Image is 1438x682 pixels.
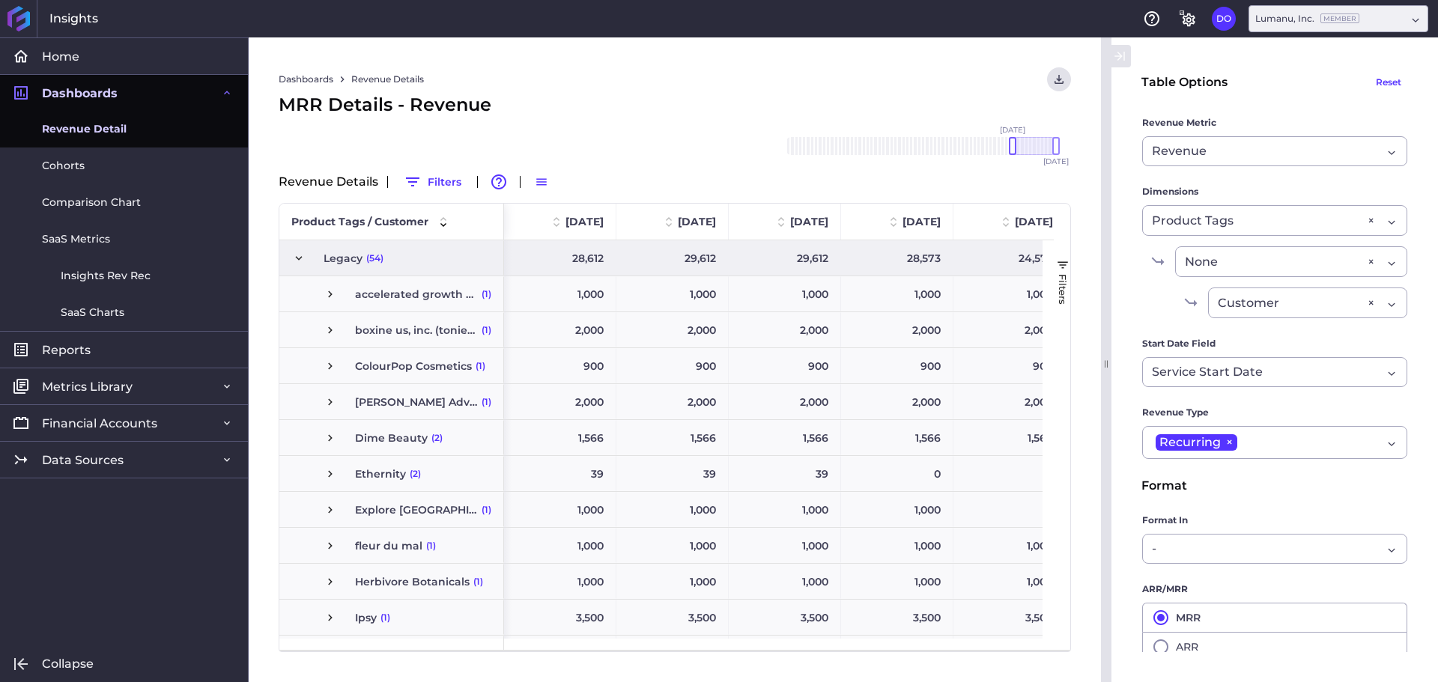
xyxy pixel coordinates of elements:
[953,492,1066,527] div: 0
[1142,632,1407,662] button: ARR
[729,600,841,635] div: 3,500
[841,276,953,311] div: 1,000
[504,456,616,491] div: 39
[1369,67,1408,97] button: Reset
[279,528,504,564] div: Press SPACE to select this row.
[410,457,421,491] span: (2)
[1142,534,1407,564] div: Dropdown select
[1368,252,1374,271] div: ×
[841,492,953,527] div: 1,000
[1208,287,1407,318] div: Dropdown select
[355,349,472,383] span: ColourPop Cosmetics
[504,240,616,275] div: 28,612
[42,452,124,468] span: Data Sources
[279,420,504,456] div: Press SPACE to select this row.
[279,348,504,384] div: Press SPACE to select this row.
[504,492,616,527] div: 1,000
[42,195,141,210] span: Comparison Chart
[729,528,841,563] div: 1,000
[1000,127,1025,134] span: [DATE]
[446,636,458,671] span: (2)
[504,564,616,599] div: 1,000
[1152,363,1263,381] span: Service Start Date
[476,349,485,383] span: (1)
[279,564,504,600] div: Press SPACE to select this row.
[1142,205,1407,236] div: Dropdown select
[616,384,729,419] div: 2,000
[729,456,841,491] div: 39
[380,600,390,635] span: (1)
[729,636,841,671] div: 2,000
[482,385,491,419] span: (1)
[1152,540,1156,558] span: -
[729,564,841,599] div: 1,000
[1142,513,1188,528] span: Format In
[1142,357,1407,387] div: Dropdown select
[616,564,729,599] div: 1,000
[1141,73,1228,91] div: Table Options
[355,529,422,563] span: fleur du mal
[279,384,504,420] div: Press SPACE to select this row.
[1249,5,1428,32] div: Dropdown select
[616,600,729,635] div: 3,500
[279,276,504,312] div: Press SPACE to select this row.
[1043,158,1069,165] span: [DATE]
[1368,293,1374,312] div: ×
[1175,246,1407,277] div: Dropdown select
[616,636,729,671] div: 2,000
[279,636,504,672] div: Press SPACE to select this row.
[355,636,443,671] span: Kindred Bravely
[616,348,729,383] div: 900
[426,529,436,563] span: (1)
[841,528,953,563] div: 1,000
[902,215,941,228] span: [DATE]
[678,215,716,228] span: [DATE]
[790,215,828,228] span: [DATE]
[1140,7,1164,31] button: Help
[1159,434,1221,451] span: Recurring
[61,305,124,320] span: SaaS Charts
[729,240,841,275] div: 29,612
[616,456,729,491] div: 39
[42,49,79,64] span: Home
[279,456,504,492] div: Press SPACE to select this row.
[841,348,953,383] div: 900
[504,276,616,311] div: 1,000
[1015,215,1053,228] span: [DATE]
[279,170,1071,194] div: Revenue Details
[729,492,841,527] div: 1,000
[841,420,953,455] div: 1,566
[1057,274,1069,305] span: Filters
[482,277,491,311] span: (1)
[42,158,85,174] span: Cohorts
[279,73,333,86] a: Dashboards
[324,241,362,275] span: Legacy
[616,312,729,347] div: 2,000
[729,276,841,311] div: 1,000
[616,420,729,455] div: 1,566
[841,240,953,275] div: 28,573
[953,348,1066,383] div: 900
[1142,115,1216,130] span: Revenue Metric
[1152,212,1234,230] span: Product Tags
[953,312,1066,347] div: 2,000
[504,348,616,383] div: 900
[1221,434,1237,451] span: ×
[1185,253,1218,271] span: None
[355,421,428,455] span: Dime Beauty
[61,268,151,284] span: Insights Rev Rec
[616,528,729,563] div: 1,000
[1212,7,1236,31] button: User Menu
[504,312,616,347] div: 2,000
[953,528,1066,563] div: 1,000
[1142,336,1216,351] span: Start Date Field
[504,420,616,455] div: 1,566
[953,636,1066,671] div: 2,000
[504,384,616,419] div: 2,000
[504,528,616,563] div: 1,000
[953,564,1066,599] div: 1,000
[729,384,841,419] div: 2,000
[42,656,94,672] span: Collapse
[279,600,504,636] div: Press SPACE to select this row.
[482,313,491,347] span: (1)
